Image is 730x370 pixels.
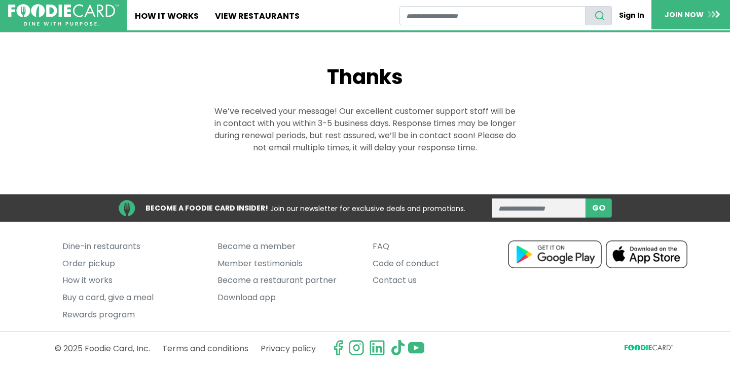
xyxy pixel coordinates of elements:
[162,340,248,357] a: Terms and conditions
[586,198,612,218] button: subscribe
[217,272,357,290] a: Become a restaurant partner
[145,203,268,213] strong: BECOME A FOODIE CARD INSIDER!
[62,289,202,306] a: Buy a card, give a meal
[330,340,346,356] svg: check us out on facebook
[213,105,517,154] p: We’ve received your message! Our excellent customer support staff will be in contact with you wit...
[62,272,202,290] a: How it works
[369,340,385,356] img: linkedin.svg
[62,306,202,323] a: Rewards program
[399,6,586,25] input: restaurant search
[625,345,675,354] svg: FoodieCard
[373,238,513,255] a: FAQ
[612,6,651,25] a: Sign In
[408,340,424,356] img: youtube.svg
[492,198,586,218] input: enter email address
[213,65,517,89] h1: Thanks
[217,238,357,255] a: Become a member
[55,340,150,357] p: © 2025 Foodie Card, Inc.
[217,255,357,272] a: Member testimonials
[270,203,465,213] span: Join our newsletter for exclusive deals and promotions.
[8,4,119,26] img: FoodieCard; Eat, Drink, Save, Donate
[62,238,202,255] a: Dine-in restaurants
[217,289,357,306] a: Download app
[261,340,316,357] a: Privacy policy
[585,6,612,25] button: search
[373,272,513,290] a: Contact us
[390,340,406,356] img: tiktok.svg
[62,255,202,272] a: Order pickup
[373,255,513,272] a: Code of conduct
